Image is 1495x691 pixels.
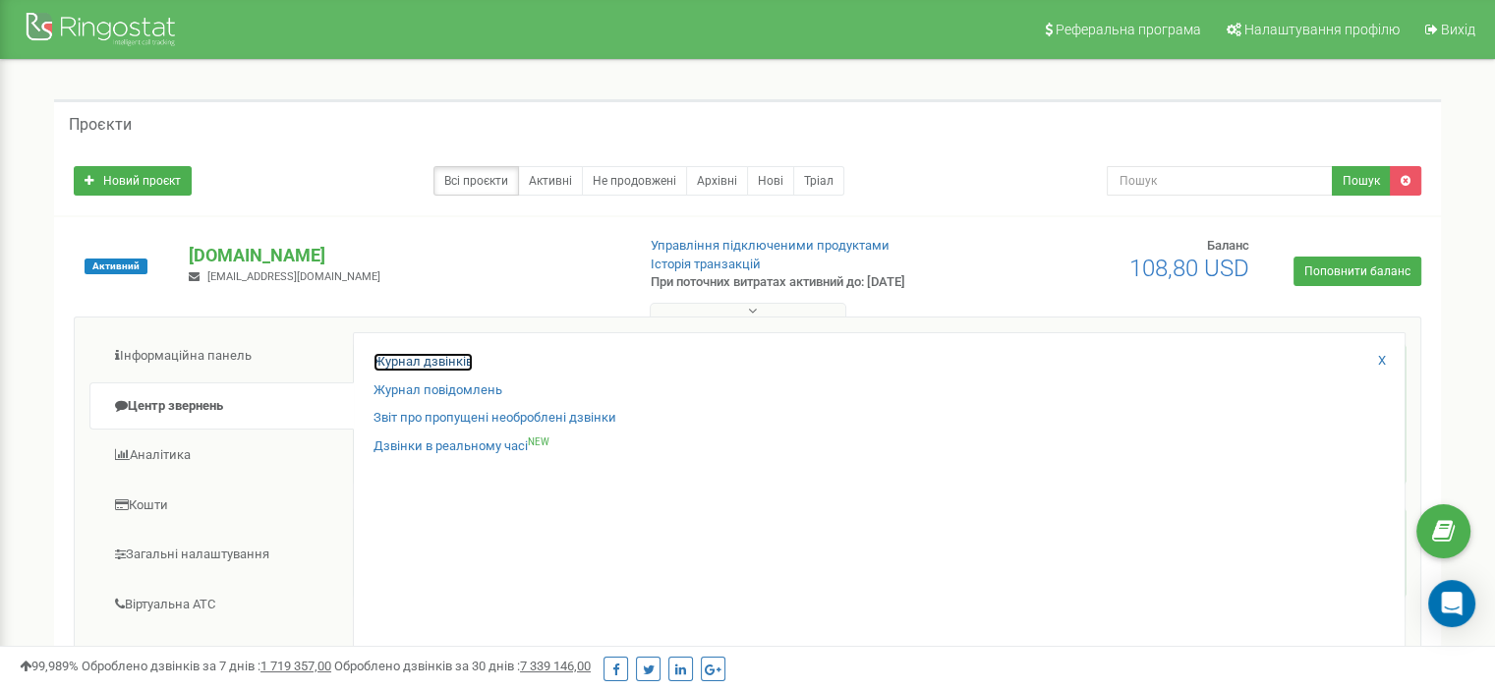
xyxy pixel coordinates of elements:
a: Новий проєкт [74,166,192,196]
p: [DOMAIN_NAME] [189,243,618,268]
a: Загальні налаштування [89,531,354,579]
a: Історія транзакцій [651,257,761,271]
a: Журнал дзвінків [374,353,473,372]
span: 99,989% [20,659,79,673]
u: 7 339 146,00 [520,659,591,673]
a: Інформаційна панель [89,332,354,380]
a: Журнал повідомлень [374,381,502,400]
a: Нові [747,166,794,196]
a: Поповнити баланс [1294,257,1421,286]
a: Центр звернень [89,382,354,431]
span: Баланс [1207,238,1249,253]
a: Віртуальна АТС [89,581,354,629]
span: Вихід [1441,22,1475,37]
a: Звіт про пропущені необроблені дзвінки [374,409,616,428]
span: 108,80 USD [1129,255,1249,282]
a: Дзвінки в реальному часіNEW [374,437,549,456]
a: Не продовжені [582,166,687,196]
span: Реферальна програма [1056,22,1201,37]
a: X [1378,352,1386,371]
a: Архівні [686,166,748,196]
sup: NEW [528,436,549,447]
h5: Проєкти [69,116,132,134]
a: Кошти [89,482,354,530]
a: Наскрізна аналітика [89,630,354,678]
span: [EMAIL_ADDRESS][DOMAIN_NAME] [207,270,380,283]
a: Управління підключеними продуктами [651,238,890,253]
span: Налаштування профілю [1244,22,1400,37]
p: При поточних витратах активний до: [DATE] [651,273,965,292]
input: Пошук [1107,166,1333,196]
a: Активні [518,166,583,196]
span: Активний [85,259,147,274]
span: Оброблено дзвінків за 7 днів : [82,659,331,673]
div: Open Intercom Messenger [1428,580,1475,627]
a: Аналiтика [89,432,354,480]
span: Оброблено дзвінків за 30 днів : [334,659,591,673]
a: Тріал [793,166,844,196]
a: Всі проєкти [433,166,519,196]
u: 1 719 357,00 [260,659,331,673]
button: Пошук [1332,166,1391,196]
